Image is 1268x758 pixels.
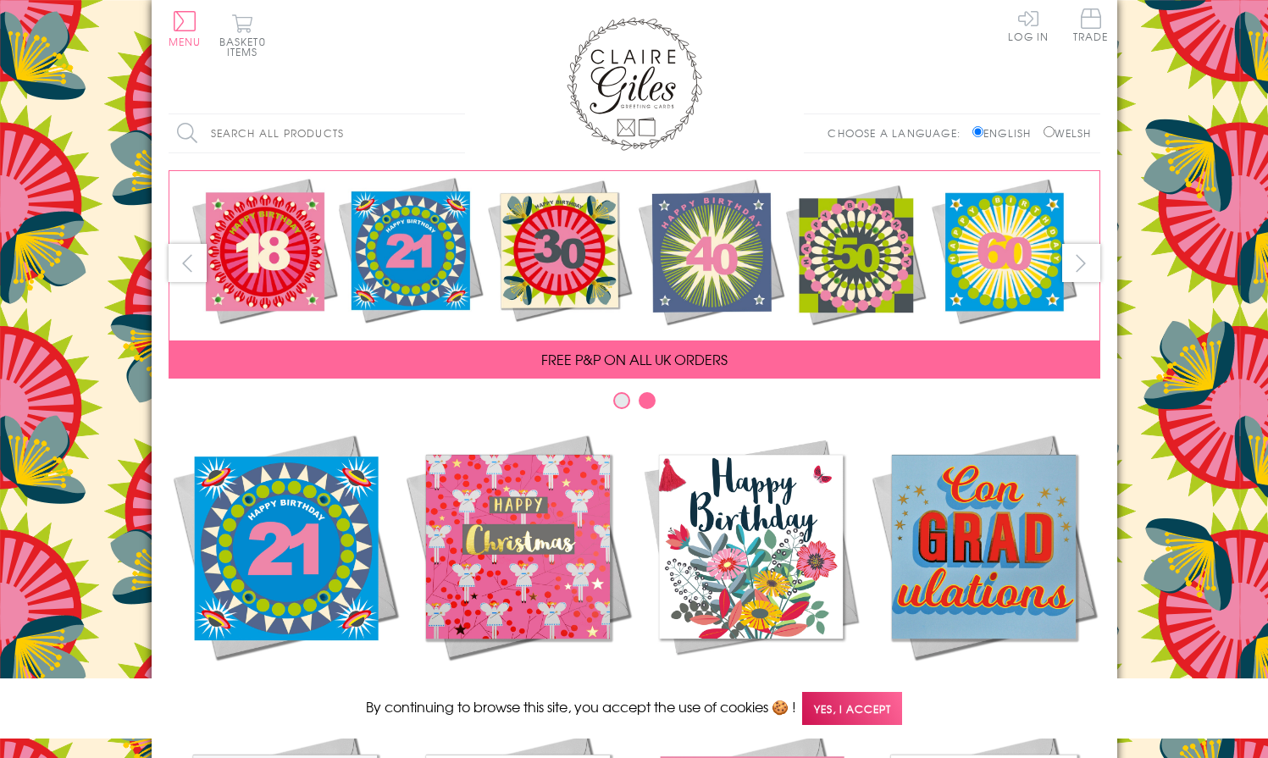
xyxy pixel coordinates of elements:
button: next [1062,244,1100,282]
button: Carousel Page 1 [613,392,630,409]
input: English [972,126,983,137]
p: Choose a language: [828,125,969,141]
span: Trade [1073,8,1109,41]
span: New Releases [229,676,340,696]
label: English [972,125,1039,141]
label: Welsh [1044,125,1092,141]
span: FREE P&P ON ALL UK ORDERS [541,349,728,369]
a: Academic [867,430,1100,696]
input: Search all products [169,114,465,152]
a: Trade [1073,8,1109,45]
button: prev [169,244,207,282]
a: Birthdays [634,430,867,696]
button: Basket0 items [219,14,266,57]
img: Claire Giles Greetings Cards [567,17,702,151]
button: Carousel Page 2 (Current Slide) [639,392,656,409]
a: Log In [1008,8,1049,41]
input: Welsh [1044,126,1055,137]
span: Menu [169,34,202,49]
button: Menu [169,11,202,47]
span: 0 items [227,34,266,59]
span: Birthdays [710,676,791,696]
span: Yes, I accept [802,692,902,725]
a: New Releases [169,430,401,696]
div: Carousel Pagination [169,391,1100,418]
span: Christmas [474,676,561,696]
span: Academic [940,676,1027,696]
input: Search [448,114,465,152]
a: Christmas [401,430,634,696]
